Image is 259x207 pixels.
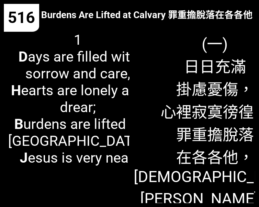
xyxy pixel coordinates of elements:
span: Burdens Are Lifted at Calvary 罪重擔脫落在各各他 [41,7,253,21]
b: J [20,149,28,166]
span: 1 ays are filled with sorrow and care, earts are lonely and drear; urdens are lifted at [GEOGRAPH... [8,31,148,166]
span: 516 [8,8,35,27]
b: H [11,82,21,99]
b: D [18,48,28,65]
b: B [14,116,23,132]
